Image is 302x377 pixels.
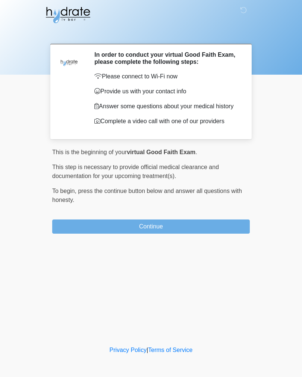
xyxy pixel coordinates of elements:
[94,117,239,126] p: Complete a video call with one of our providers
[94,102,239,111] p: Answer some questions about your medical history
[47,27,255,41] h1: ‎ ‎ ‎
[52,164,219,179] span: This step is necessary to provide official medical clearance and documentation for your upcoming ...
[52,188,78,194] span: To begin,
[147,347,148,353] a: |
[110,347,147,353] a: Privacy Policy
[94,87,239,96] p: Provide us with your contact info
[94,72,239,81] p: Please connect to Wi-Fi now
[127,149,195,155] strong: virtual Good Faith Exam
[94,51,239,65] h2: In order to conduct your virtual Good Faith Exam, please complete the following steps:
[58,51,80,74] img: Agent Avatar
[45,6,91,24] img: Hydrate IV Bar - Fort Collins Logo
[52,219,250,234] button: Continue
[52,149,127,155] span: This is the beginning of your
[195,149,197,155] span: .
[52,188,242,203] span: press the continue button below and answer all questions with honesty.
[148,347,192,353] a: Terms of Service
